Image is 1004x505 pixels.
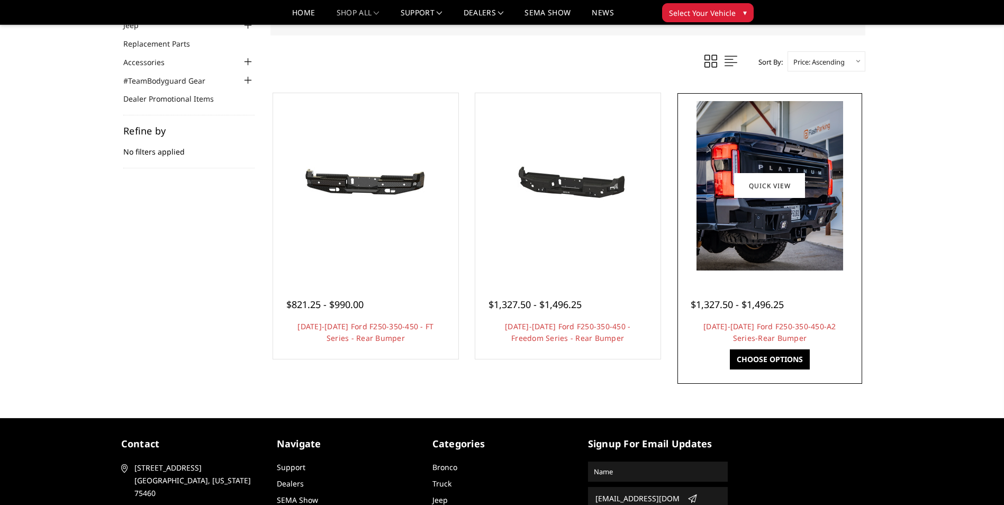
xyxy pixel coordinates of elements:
[123,20,152,31] a: Jeep
[123,126,255,168] div: No filters applied
[524,9,571,24] a: SEMA Show
[123,57,178,68] a: Accessories
[432,495,448,505] a: Jeep
[277,479,304,489] a: Dealers
[337,9,379,24] a: shop all
[592,9,613,24] a: News
[134,462,257,500] span: [STREET_ADDRESS] [GEOGRAPHIC_DATA], [US_STATE] 75460
[277,462,305,472] a: Support
[669,7,736,19] span: Select Your Vehicle
[292,9,315,24] a: Home
[297,321,433,343] a: [DATE]-[DATE] Ford F250-350-450 - FT Series - Rear Bumper
[951,454,1004,505] iframe: Chat Widget
[588,437,728,451] h5: signup for email updates
[505,321,630,343] a: [DATE]-[DATE] Ford F250-350-450 - Freedom Series - Rear Bumper
[734,173,805,198] a: Quick view
[277,437,417,451] h5: Navigate
[432,479,451,489] a: Truck
[286,298,364,311] span: $821.25 - $990.00
[123,38,203,49] a: Replacement Parts
[680,96,860,276] a: 2023-2025 Ford F250-350-450-A2 Series-Rear Bumper 2023-2025 Ford F250-350-450-A2 Series-Rear Bumper
[432,462,457,472] a: Bronco
[281,146,450,226] img: 2023-2025 Ford F250-350-450 - FT Series - Rear Bumper
[478,96,658,276] a: 2023-2025 Ford F250-350-450 - Freedom Series - Rear Bumper 2023-2025 Ford F250-350-450 - Freedom ...
[276,96,456,276] a: 2023-2025 Ford F250-350-450 - FT Series - Rear Bumper
[662,3,754,22] button: Select Your Vehicle
[730,349,810,369] a: Choose Options
[277,495,318,505] a: SEMA Show
[697,101,843,270] img: 2023-2025 Ford F250-350-450-A2 Series-Rear Bumper
[703,321,836,343] a: [DATE]-[DATE] Ford F250-350-450-A2 Series-Rear Bumper
[753,54,783,70] label: Sort By:
[743,7,747,18] span: ▾
[590,463,726,480] input: Name
[121,437,261,451] h5: contact
[489,298,582,311] span: $1,327.50 - $1,496.25
[123,75,219,86] a: #TeamBodyguard Gear
[401,9,442,24] a: Support
[432,437,572,451] h5: Categories
[464,9,504,24] a: Dealers
[691,298,784,311] span: $1,327.50 - $1,496.25
[123,126,255,136] h5: Refine by
[123,93,227,104] a: Dealer Promotional Items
